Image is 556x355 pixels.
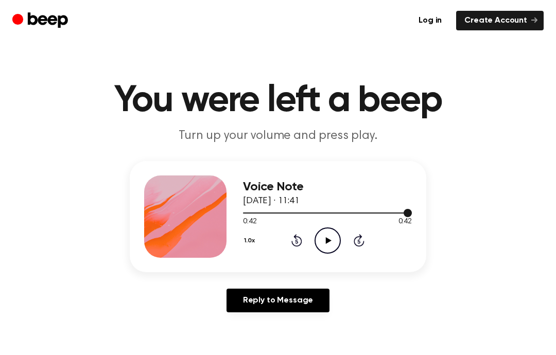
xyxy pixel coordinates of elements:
button: 1.0x [243,232,259,250]
p: Turn up your volume and press play. [80,128,476,145]
span: [DATE] · 11:41 [243,197,300,206]
h1: You were left a beep [14,82,542,119]
span: 0:42 [243,217,256,227]
a: Beep [12,11,71,31]
a: Reply to Message [227,289,329,312]
a: Create Account [456,11,544,30]
a: Log in [410,11,450,30]
span: 0:42 [398,217,412,227]
h3: Voice Note [243,180,412,194]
